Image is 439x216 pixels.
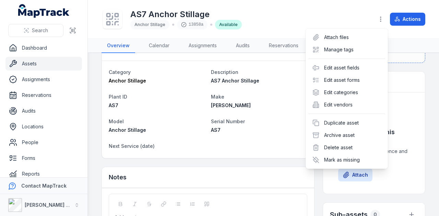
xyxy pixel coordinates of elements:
[308,43,385,56] div: Manage tags
[308,141,385,154] div: Delete asset
[308,117,385,129] div: Duplicate asset
[308,31,385,43] div: Attach files
[308,62,385,74] div: Edit asset fields
[308,99,385,111] div: Edit vendors
[308,86,385,99] div: Edit categories
[308,129,385,141] div: Archive asset
[308,154,385,166] div: Mark as missing
[308,74,385,86] div: Edit asset forms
